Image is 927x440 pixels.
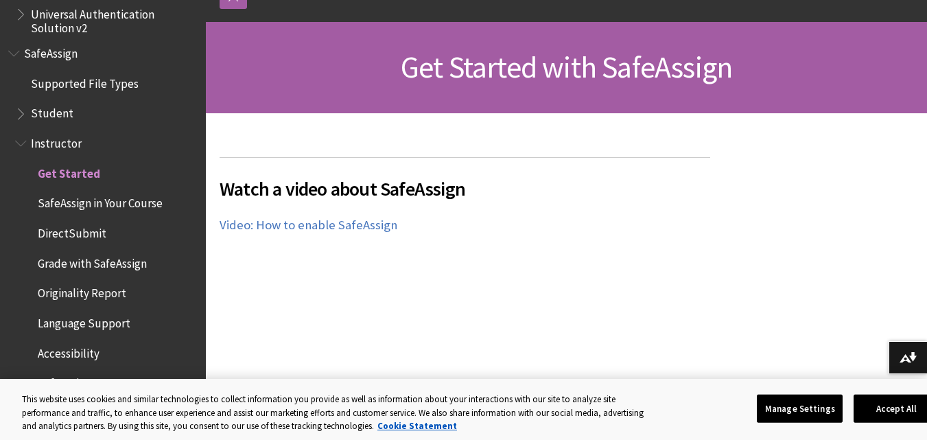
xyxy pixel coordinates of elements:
div: This website uses cookies and similar technologies to collect information you provide as well as ... [22,393,649,433]
span: Accessibility [38,342,99,360]
span: SafeAssign in Your Course [38,192,163,211]
a: Video: How to enable SafeAssign [220,217,397,233]
span: Instructor [31,132,82,150]
nav: Book outline for Blackboard SafeAssign [8,42,198,425]
span: Get Started with SafeAssign [401,48,732,86]
span: Language Support [38,312,130,330]
span: Student [31,102,73,121]
span: Originality Report [38,282,126,301]
a: More information about your privacy, opens in a new tab [377,420,457,432]
span: DirectSubmit [38,222,106,240]
button: Manage Settings [757,394,843,423]
span: Watch a video about SafeAssign [220,174,710,203]
span: Supported File Types [31,72,139,91]
span: Universal Authentication Solution v2 [31,3,196,35]
span: Get Started [38,162,100,181]
span: Grade with SafeAssign [38,252,147,270]
span: SafeAssign FAQs [38,372,117,391]
span: SafeAssign [24,42,78,60]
